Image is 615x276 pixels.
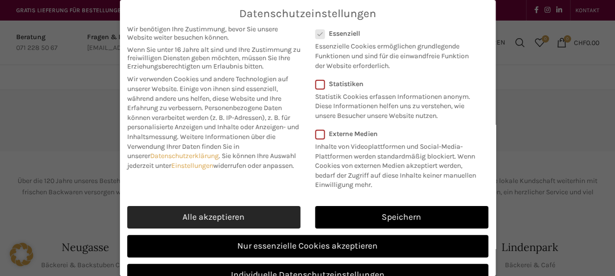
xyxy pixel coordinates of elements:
[171,161,213,170] a: Einstellungen
[127,133,275,160] span: Weitere Informationen über die Verwendung Ihrer Daten finden Sie in unserer .
[127,206,300,229] a: Alle akzeptieren
[127,235,488,257] a: Nur essenzielle Cookies akzeptieren
[315,29,476,38] label: Essenziell
[127,46,300,70] span: Wenn Sie unter 16 Jahre alt sind und Ihre Zustimmung zu freiwilligen Diensten geben möchten, müss...
[239,7,376,20] span: Datenschutzeinstellungen
[315,88,476,121] p: Statistik Cookies erfassen Informationen anonym. Diese Informationen helfen uns zu verstehen, wie...
[315,138,482,190] p: Inhalte von Videoplattformen und Social-Media-Plattformen werden standardmäßig blockiert. Wenn Co...
[150,152,219,160] a: Datenschutzerklärung
[315,206,488,229] a: Speichern
[315,38,476,70] p: Essenzielle Cookies ermöglichen grundlegende Funktionen und sind für die einwandfreie Funktion de...
[127,152,296,170] span: Sie können Ihre Auswahl jederzeit unter widerrufen oder anpassen.
[315,130,482,138] label: Externe Medien
[127,104,299,141] span: Personenbezogene Daten können verarbeitet werden (z. B. IP-Adressen), z. B. für personalisierte A...
[127,75,288,112] span: Wir verwenden Cookies und andere Technologien auf unserer Website. Einige von ihnen sind essenzie...
[127,25,300,42] span: Wir benötigen Ihre Zustimmung, bevor Sie unsere Website weiter besuchen können.
[315,80,476,88] label: Statistiken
